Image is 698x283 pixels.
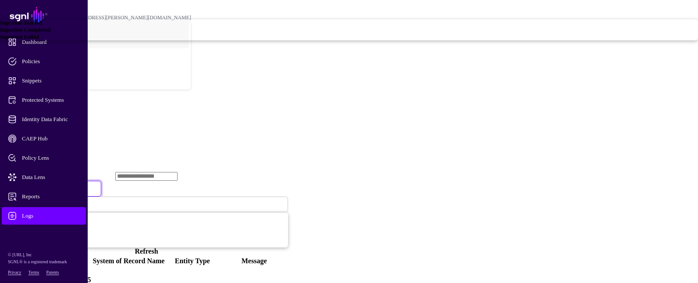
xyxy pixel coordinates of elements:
a: Data Lens [2,168,86,186]
span: Reports [8,192,94,201]
div: Log out [18,76,191,83]
span: Dashboard [8,38,94,47]
a: Patents [46,270,59,275]
a: Privacy [8,270,21,275]
a: Logs [2,207,86,225]
a: Terms [28,270,39,275]
a: POC [18,46,191,74]
span: CAEP Hub [8,134,94,143]
a: Policies [2,53,86,70]
a: Admin [2,226,86,244]
a: Policy Lens [2,149,86,167]
th: Entity Type [166,257,219,265]
p: © [URL], Inc [8,251,80,258]
span: Protected Systems [8,96,94,104]
p: SGNL® is a registered trademark [8,258,80,265]
span: Policies [8,57,94,66]
a: CAEP Hub [2,130,86,147]
span: Policy Lens [8,154,94,162]
th: System of Record Name [92,257,165,265]
th: Message [220,257,288,265]
span: Logs [8,211,94,220]
a: Refresh [135,247,158,255]
a: Reports [2,188,86,205]
a: Snippets [2,72,86,90]
a: Protected Systems [2,91,86,109]
span: Identity Data Fabric [8,115,94,124]
span: Data Lens [8,173,94,182]
a: Dashboard [2,33,86,51]
div: [PERSON_NAME][EMAIL_ADDRESS][PERSON_NAME][DOMAIN_NAME] [18,14,191,21]
a: SGNL [5,5,82,25]
span: Snippets [8,76,94,85]
a: Identity Data Fabric [2,111,86,128]
h2: Logs [4,103,694,115]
